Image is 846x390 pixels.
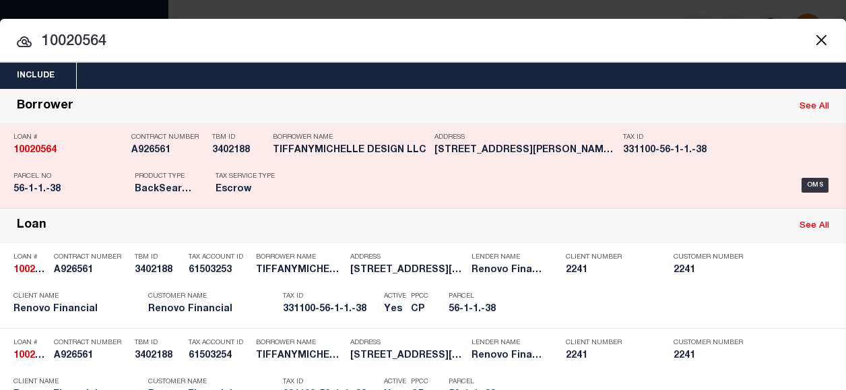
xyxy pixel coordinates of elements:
[350,253,465,261] p: Address
[273,133,428,141] p: Borrower Name
[216,172,283,181] p: Tax Service Type
[148,292,263,300] p: Customer Name
[471,350,546,362] h5: Renovo Financial
[674,350,741,362] h5: 2241
[350,265,465,276] h5: 424 CARPENTER AVE UNIT 15 NEWBU...
[350,339,465,347] p: Address
[135,339,182,347] p: TBM ID
[148,304,263,315] h5: Renovo Financial
[566,339,653,347] p: Client Number
[674,339,743,347] p: Customer Number
[566,265,653,276] h5: 2241
[54,350,128,362] h5: A926561
[802,178,829,193] div: OMS
[283,378,377,386] p: Tax ID
[273,145,428,156] h5: TIFFANYMICHELLE DESIGN LLC
[800,222,829,230] a: See All
[13,145,57,155] strong: 10020564
[471,339,546,347] p: Lender Name
[566,350,653,362] h5: 2241
[148,378,263,386] p: Customer Name
[256,350,344,362] h5: TIFFANYMICHELLE DESIGN LLC
[54,265,128,276] h5: A926561
[674,253,743,261] p: Customer Number
[135,172,195,181] p: Product Type
[135,350,182,362] h5: 3402188
[135,265,182,276] h5: 3402188
[189,350,249,362] h5: 61503254
[411,292,428,300] p: PPCC
[812,31,830,48] button: Close
[384,304,404,315] h5: Yes
[13,265,47,276] h5: 10020564
[471,265,546,276] h5: Renovo Financial
[434,133,616,141] p: Address
[189,265,249,276] h5: 61503253
[13,133,125,141] p: Loan #
[216,184,283,195] h5: Escrow
[13,378,128,386] p: Client Name
[449,292,509,300] p: Parcel
[135,184,195,195] h5: BackSearch,Escrow
[13,351,57,360] strong: 10020564
[566,253,653,261] p: Client Number
[17,99,73,115] div: Borrower
[131,145,205,156] h5: A926561
[471,253,546,261] p: Lender Name
[135,253,182,261] p: TBM ID
[256,265,344,276] h5: TIFFANYMICHELLE DESIGN LLC
[54,339,128,347] p: Contract Number
[17,218,46,234] div: Loan
[256,253,344,261] p: Borrower Name
[800,102,829,111] a: See All
[131,133,205,141] p: Contract Number
[13,350,47,362] h5: 10020564
[384,292,406,300] p: Active
[449,378,509,386] p: Parcel
[384,378,406,386] p: Active
[13,253,47,261] p: Loan #
[623,145,727,156] h5: 331100-56-1-1.-38
[189,339,249,347] p: Tax Account ID
[54,253,128,261] p: Contract Number
[623,133,727,141] p: Tax ID
[283,304,377,315] h5: 331100-56-1-1.-38
[189,253,249,261] p: Tax Account ID
[283,292,377,300] p: Tax ID
[13,265,57,275] strong: 10020564
[411,304,428,315] h5: CP
[13,292,128,300] p: Client Name
[13,145,125,156] h5: 10020564
[411,378,428,386] p: PPCC
[256,339,344,347] p: Borrower Name
[434,145,616,156] h5: 424 CARPENTER AVE UNIT 15 NEWBU...
[13,304,128,315] h5: Renovo Financial
[449,304,509,315] h5: 56-1-1.-38
[13,184,128,195] h5: 56-1-1.-38
[13,339,47,347] p: Loan #
[13,172,128,181] p: Parcel No
[212,133,266,141] p: TBM ID
[350,350,465,362] h5: 424 CARPENTER AVE UNIT 15 NEWBU...
[212,145,266,156] h5: 3402188
[674,265,741,276] h5: 2241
